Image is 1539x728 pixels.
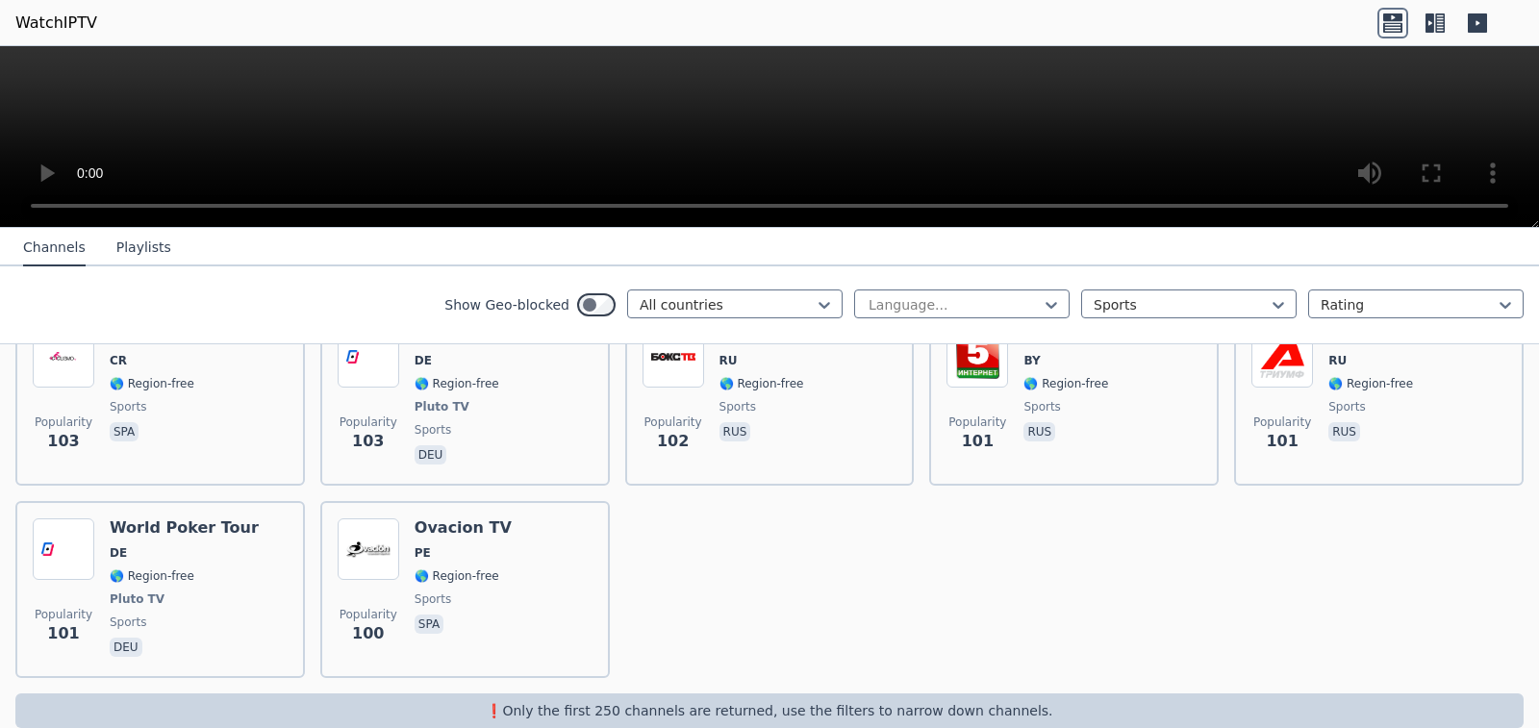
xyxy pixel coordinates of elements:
[1328,399,1365,414] span: sports
[1251,326,1313,388] img: Start Triumf
[719,376,804,391] span: 🌎 Region-free
[338,326,399,388] img: World Poker Tour
[415,399,469,414] span: Pluto TV
[340,414,397,430] span: Popularity
[35,414,92,430] span: Popularity
[643,326,704,388] img: Boks TV
[116,230,171,266] button: Playlists
[35,607,92,622] span: Popularity
[444,295,569,314] label: Show Geo-blocked
[415,518,512,538] h6: Ovacion TV
[644,414,702,430] span: Popularity
[47,622,79,645] span: 101
[1328,353,1347,368] span: RU
[110,518,259,538] h6: World Poker Tour
[33,326,94,388] img: Mas Ciclismo TV
[110,591,164,607] span: Pluto TV
[352,430,384,453] span: 103
[340,607,397,622] span: Popularity
[948,414,1006,430] span: Popularity
[1023,399,1060,414] span: sports
[719,353,738,368] span: RU
[110,545,127,561] span: DE
[23,230,86,266] button: Channels
[415,376,499,391] span: 🌎 Region-free
[110,615,146,630] span: sports
[1023,353,1040,368] span: BY
[15,12,97,35] a: WatchIPTV
[110,376,194,391] span: 🌎 Region-free
[110,638,142,657] p: deu
[110,422,139,441] p: spa
[1023,422,1055,441] p: rus
[1266,430,1298,453] span: 101
[946,326,1008,388] img: Belarus-5 Internet
[415,422,451,438] span: sports
[352,622,384,645] span: 100
[415,615,443,634] p: spa
[338,518,399,580] img: Ovacion TV
[110,399,146,414] span: sports
[23,701,1516,720] p: ❗️Only the first 250 channels are returned, use the filters to narrow down channels.
[657,430,689,453] span: 102
[415,545,431,561] span: PE
[415,445,447,464] p: deu
[415,568,499,584] span: 🌎 Region-free
[33,518,94,580] img: World Poker Tour
[1328,376,1413,391] span: 🌎 Region-free
[110,353,127,368] span: CR
[110,568,194,584] span: 🌎 Region-free
[1023,376,1108,391] span: 🌎 Region-free
[415,591,451,607] span: sports
[1253,414,1311,430] span: Popularity
[415,353,432,368] span: DE
[719,399,756,414] span: sports
[1328,422,1360,441] p: rus
[962,430,994,453] span: 101
[719,422,751,441] p: rus
[47,430,79,453] span: 103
